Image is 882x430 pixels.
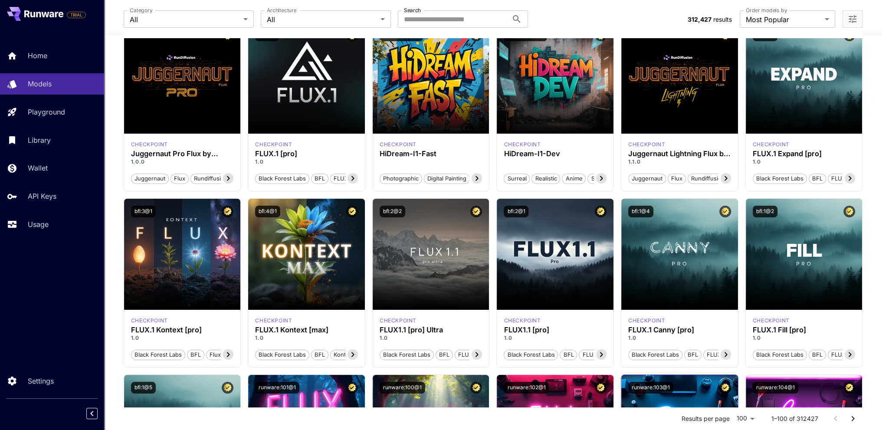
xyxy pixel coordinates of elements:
p: checkpoint [255,317,292,325]
button: Realistic [531,173,560,184]
button: bfl:4@1 [255,206,280,217]
p: checkpoint [628,141,665,148]
span: results [713,16,732,23]
p: checkpoint [380,317,416,325]
button: bfl:1@5 [131,382,156,394]
span: Flux Kontext [207,351,246,359]
button: flux [170,173,189,184]
button: Digital Painting [424,173,470,184]
button: Black Forest Labs [753,349,807,360]
p: 1.0 [380,334,482,342]
p: checkpoint [131,141,168,148]
p: 1.0 [255,158,358,166]
span: BFL [560,351,577,359]
h3: FLUX.1 [pro] [255,150,358,158]
button: Surreal [504,173,530,184]
label: Category [130,7,153,14]
h3: FLUX.1 Fill [pro] [753,326,856,334]
button: BFL [684,349,702,360]
p: checkpoint [131,317,168,325]
label: Order models by [746,7,787,14]
div: FLUX.1 Kontext [max] [255,326,358,334]
span: BFL [311,174,328,183]
span: Digital Painting [424,174,469,183]
span: rundiffusion [191,174,231,183]
button: BFL [560,349,577,360]
div: FLUX.1 D [131,141,168,148]
span: TRIAL [67,12,85,18]
p: Playground [28,107,65,117]
p: Wallet [28,163,48,173]
button: runware:104@1 [753,382,798,394]
span: All [267,14,377,25]
button: BFL [809,173,826,184]
button: FLUX.1 [pro] [330,173,371,184]
span: 312,427 [688,16,712,23]
button: Certified Model – Vetted for best performance and includes a commercial license. [719,382,731,394]
span: Realistic [532,174,560,183]
span: Black Forest Labs [504,351,557,359]
button: Certified Model – Vetted for best performance and includes a commercial license. [470,206,482,217]
h3: Juggernaut Lightning Flux by RunDiffusion [628,150,731,158]
span: Add your payment card to enable full platform functionality. [67,10,86,20]
button: juggernaut [628,173,666,184]
p: 1.0 [255,334,358,342]
div: FLUX.1 Expand [pro] [753,150,856,158]
button: Flux Kontext [206,349,246,360]
p: checkpoint [753,141,790,148]
button: Certified Model – Vetted for best performance and includes a commercial license. [346,206,358,217]
span: Black Forest Labs [380,351,433,359]
div: fluxpro [255,141,292,148]
span: All [130,14,240,25]
button: Go to next page [844,410,862,427]
button: bfl:2@1 [504,206,528,217]
div: fluxpro [504,317,541,325]
button: Certified Model – Vetted for best performance and includes a commercial license. [222,206,233,217]
div: HiDream-I1-Fast [380,150,482,158]
button: runware:103@1 [628,382,673,394]
button: bfl:1@2 [753,206,777,217]
span: Black Forest Labs [256,174,309,183]
button: Collapse sidebar [86,408,98,419]
span: Kontext [331,351,357,359]
p: checkpoint [255,141,292,148]
p: Results per page [682,414,730,423]
div: FLUX.1 D [628,141,665,148]
div: HiDream Fast [380,141,416,148]
span: Black Forest Labs [256,351,309,359]
button: rundiffusion [688,173,728,184]
label: Search [404,7,421,14]
div: 100 [733,412,757,425]
span: BFL [809,351,826,359]
span: FLUX1.1 [pro] [579,351,621,359]
p: 1.1.0 [628,158,731,166]
span: Black Forest Labs [753,174,807,183]
button: Photographic [380,173,422,184]
button: bfl:3@1 [131,206,156,217]
button: FLUX1.1 [pro] Ultra [455,349,511,360]
span: BFL [809,174,826,183]
p: API Keys [28,191,56,201]
span: BFL [436,351,452,359]
h3: HiDream-I1-Dev [504,150,607,158]
button: Black Forest Labs [380,349,434,360]
button: Black Forest Labs [628,349,682,360]
button: Black Forest Labs [131,349,185,360]
button: Stylized [587,173,615,184]
p: checkpoint [628,317,665,325]
p: Usage [28,219,49,230]
button: Certified Model – Vetted for best performance and includes a commercial license. [595,382,607,394]
span: Anime [562,174,585,183]
span: BFL [685,351,701,359]
button: BFL [187,349,204,360]
p: 1.0.0 [131,158,234,166]
div: FLUX1.1 [pro] Ultra [380,326,482,334]
p: 1.0 [753,334,856,342]
span: FLUX.1 [pro] [331,174,370,183]
div: fluxultra [380,317,416,325]
button: Kontext [330,349,357,360]
span: BFL [311,351,328,359]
